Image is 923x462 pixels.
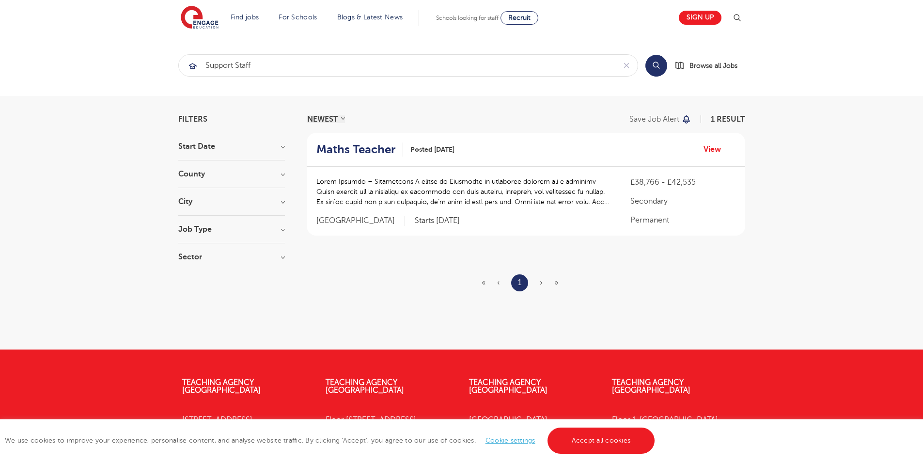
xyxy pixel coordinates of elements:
[645,55,667,77] button: Search
[612,378,690,395] a: Teaching Agency [GEOGRAPHIC_DATA]
[178,170,285,178] h3: County
[279,14,317,21] a: For Schools
[178,54,638,77] div: Submit
[326,378,404,395] a: Teaching Agency [GEOGRAPHIC_DATA]
[630,176,735,188] p: £38,766 - £42,535
[178,253,285,261] h3: Sector
[615,55,638,76] button: Clear
[436,15,499,21] span: Schools looking for staff
[337,14,403,21] a: Blogs & Latest News
[497,278,500,287] span: ‹
[679,11,721,25] a: Sign up
[501,11,538,25] a: Recruit
[689,60,737,71] span: Browse all Jobs
[410,144,454,155] span: Posted [DATE]
[5,437,657,444] span: We use cookies to improve your experience, personalise content, and analyse website traffic. By c...
[181,6,219,30] img: Engage Education
[508,14,531,21] span: Recruit
[711,115,745,124] span: 1 result
[316,143,403,157] a: Maths Teacher
[630,195,735,207] p: Secondary
[178,115,207,123] span: Filters
[675,60,745,71] a: Browse all Jobs
[316,143,395,157] h2: Maths Teacher
[629,115,679,123] p: Save job alert
[415,216,460,226] p: Starts [DATE]
[182,378,261,395] a: Teaching Agency [GEOGRAPHIC_DATA]
[316,216,405,226] span: [GEOGRAPHIC_DATA]
[548,428,655,454] a: Accept all cookies
[482,278,485,287] span: «
[518,276,521,289] a: 1
[231,14,259,21] a: Find jobs
[485,437,535,444] a: Cookie settings
[629,115,692,123] button: Save job alert
[469,378,548,395] a: Teaching Agency [GEOGRAPHIC_DATA]
[704,143,728,156] a: View
[630,214,735,226] p: Permanent
[178,198,285,206] h3: City
[554,278,558,287] span: »
[178,143,285,150] h3: Start Date
[178,225,285,233] h3: Job Type
[316,176,611,207] p: Lorem Ipsumdo – Sitametcons A elitse do Eiusmodte in utlaboree dolorem ali e adminimv Quisn exerc...
[540,278,543,287] span: ›
[179,55,615,76] input: Submit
